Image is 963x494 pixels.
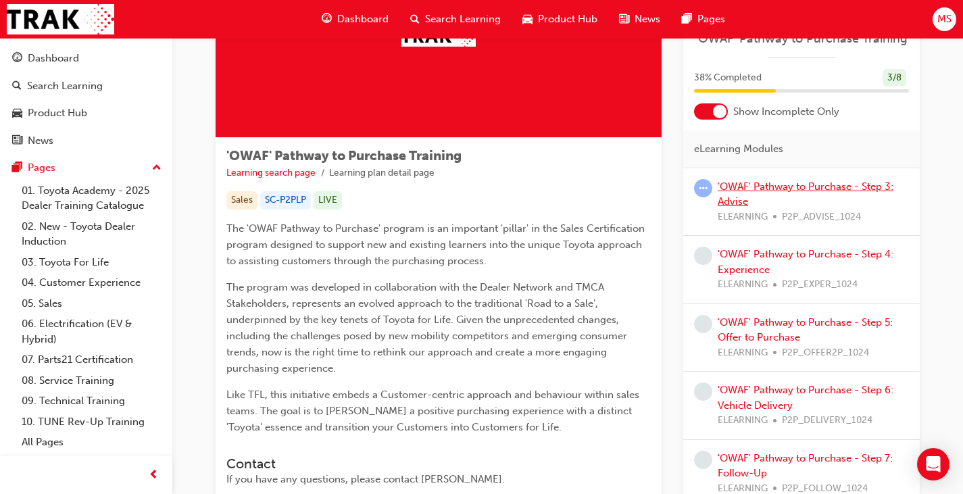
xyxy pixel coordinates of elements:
[12,80,22,93] span: search-icon
[322,11,332,28] span: guage-icon
[608,5,671,33] a: news-iconNews
[718,248,893,276] a: 'OWAF' Pathway to Purchase - Step 4: Experience
[16,252,167,273] a: 03. Toyota For Life
[5,155,167,180] button: Pages
[226,167,316,178] a: Learning search page
[5,101,167,126] a: Product Hub
[5,128,167,153] a: News
[718,277,768,293] span: ELEARNING
[16,293,167,314] a: 05. Sales
[782,345,869,361] span: P2P_OFFER2P_1024
[5,46,167,71] a: Dashboard
[12,162,22,174] span: pages-icon
[16,314,167,349] a: 06. Electrification (EV & Hybrid)
[329,166,435,181] li: Learning plan detail page
[718,413,768,428] span: ELEARNING
[226,389,642,433] span: Like TFL, this initiative embeds a Customer-centric approach and behaviour within sales teams. Th...
[718,384,893,412] a: 'OWAF' Pathway to Purchase - Step 6: Vehicle Delivery
[718,452,893,480] a: 'OWAF' Pathway to Purchase - Step 7: Follow-Up
[28,51,79,66] div: Dashboard
[399,5,512,33] a: search-iconSearch Learning
[12,135,22,147] span: news-icon
[260,191,311,209] div: SC-P2PLP
[7,4,114,34] img: Trak
[538,11,597,27] span: Product Hub
[883,69,906,87] div: 3 / 8
[28,160,55,176] div: Pages
[226,472,651,487] div: If you have any questions, please contact [PERSON_NAME].
[5,43,167,155] button: DashboardSearch LearningProduct HubNews
[226,222,647,267] span: The 'OWAF Pathway to Purchase' program is an important 'pillar' in the Sales Certification progra...
[694,31,909,47] a: 'OWAF' Pathway to Purchase Training
[16,349,167,370] a: 07. Parts21 Certification
[933,7,956,31] button: MS
[337,11,389,27] span: Dashboard
[782,209,861,225] span: P2P_ADVISE_1024
[694,179,712,197] span: learningRecordVerb_ATTEMPT-icon
[152,159,162,177] span: up-icon
[16,412,167,433] a: 10. TUNE Rev-Up Training
[937,11,952,27] span: MS
[718,345,768,361] span: ELEARNING
[619,11,629,28] span: news-icon
[718,180,893,208] a: 'OWAF' Pathway to Purchase - Step 3: Advise
[16,432,167,453] a: All Pages
[694,382,712,401] span: learningRecordVerb_NONE-icon
[694,70,762,86] span: 38 % Completed
[782,413,872,428] span: P2P_DELIVERY_1024
[12,107,22,120] span: car-icon
[28,105,87,121] div: Product Hub
[682,11,692,28] span: pages-icon
[16,272,167,293] a: 04. Customer Experience
[16,180,167,216] a: 01. Toyota Academy - 2025 Dealer Training Catalogue
[635,11,660,27] span: News
[917,448,949,480] div: Open Intercom Messenger
[28,133,53,149] div: News
[694,315,712,333] span: learningRecordVerb_NONE-icon
[16,216,167,252] a: 02. New - Toyota Dealer Induction
[718,316,893,344] a: 'OWAF' Pathway to Purchase - Step 5: Offer to Purchase
[12,53,22,65] span: guage-icon
[226,456,651,472] h3: Contact
[410,11,420,28] span: search-icon
[314,191,342,209] div: LIVE
[697,11,725,27] span: Pages
[226,148,462,164] span: 'OWAF' Pathway to Purchase Training
[512,5,608,33] a: car-iconProduct Hub
[694,247,712,265] span: learningRecordVerb_NONE-icon
[149,467,159,484] span: prev-icon
[5,74,167,99] a: Search Learning
[733,104,839,120] span: Show Incomplete Only
[718,209,768,225] span: ELEARNING
[782,277,858,293] span: P2P_EXPER_1024
[16,391,167,412] a: 09. Technical Training
[311,5,399,33] a: guage-iconDashboard
[694,451,712,469] span: learningRecordVerb_NONE-icon
[27,78,103,94] div: Search Learning
[671,5,736,33] a: pages-iconPages
[16,370,167,391] a: 08. Service Training
[694,141,783,157] span: eLearning Modules
[522,11,533,28] span: car-icon
[226,191,257,209] div: Sales
[226,281,630,374] span: The program was developed in collaboration with the Dealer Network and TMCA Stakeholders, represe...
[425,11,501,27] span: Search Learning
